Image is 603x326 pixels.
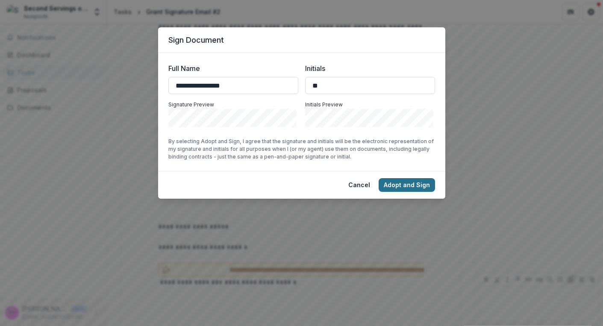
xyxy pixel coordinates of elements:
p: By selecting Adopt and Sign, I agree that the signature and initials will be the electronic repre... [168,138,435,161]
header: Sign Document [158,27,445,53]
button: Adopt and Sign [379,178,435,192]
label: Initials [305,63,430,73]
label: Full Name [168,63,293,73]
p: Signature Preview [168,101,298,109]
p: Initials Preview [305,101,435,109]
button: Cancel [343,178,375,192]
